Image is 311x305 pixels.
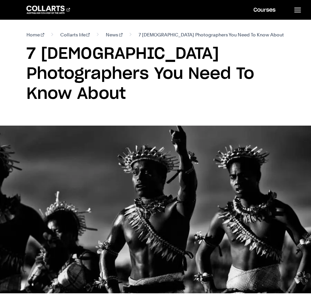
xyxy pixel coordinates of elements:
[26,31,44,39] a: Home
[106,31,123,39] a: News
[26,6,70,14] div: Go to homepage
[139,31,284,39] span: 7 [DEMOGRAPHIC_DATA] Photographers You Need To Know About
[26,44,285,104] h1: 7 [DEMOGRAPHIC_DATA] Photographers You Need To Know About
[60,31,90,39] a: Collarts life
